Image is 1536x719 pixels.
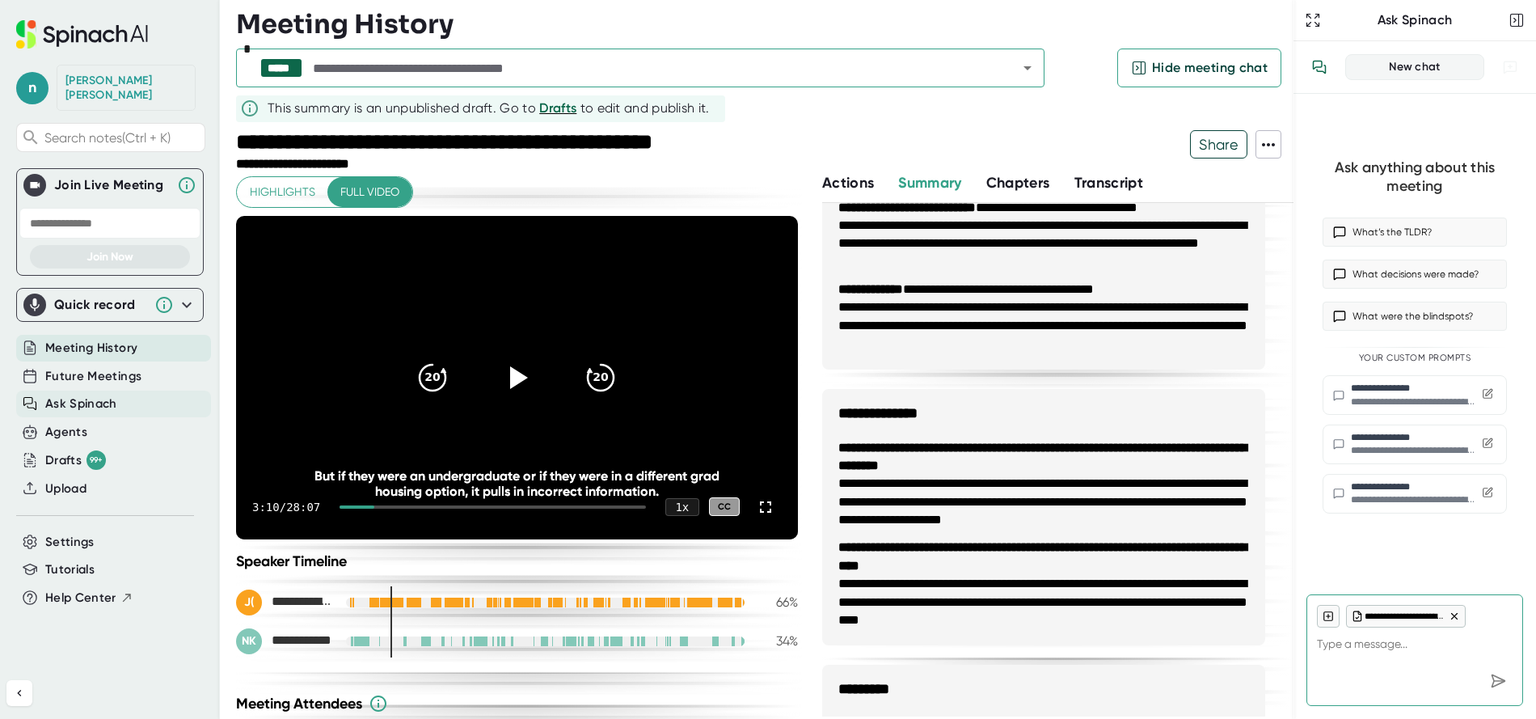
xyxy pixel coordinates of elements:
button: Edit custom prompt [1479,434,1496,455]
div: Speaker Timeline [236,552,798,570]
div: Juliane Schnibbe (she/hers) [236,590,333,615]
div: 66 % [757,594,798,610]
span: Hide meeting chat [1152,58,1268,78]
div: 34 % [757,633,798,649]
div: Ask Spinach [1324,12,1505,28]
button: Drafts 99+ [45,450,106,470]
button: Edit custom prompt [1479,385,1496,405]
button: Future Meetings [45,367,141,386]
button: Edit custom prompt [1479,484,1496,504]
span: Full video [340,182,399,202]
button: Tutorials [45,560,95,579]
span: Highlights [250,182,315,202]
div: 1 x [665,498,699,516]
div: But if they were an undergraduate or if they were in a different grad housing option, it pulls in... [292,468,741,499]
button: What decisions were made? [1323,260,1507,289]
button: View conversation history [1303,51,1336,83]
button: Full video [327,177,412,207]
span: Chapters [986,174,1050,192]
span: n [16,72,49,104]
div: Drafts [45,450,106,470]
div: Join Live Meeting [54,177,169,193]
span: Share [1191,130,1247,159]
button: Upload [45,480,87,498]
span: Drafts [539,100,576,116]
div: Quick record [54,297,146,313]
div: Your Custom Prompts [1323,353,1507,364]
button: Agents [45,423,87,442]
div: Quick record [23,289,196,321]
div: Send message [1483,666,1513,696]
span: Join Now [87,250,133,264]
button: What were the blindspots? [1323,302,1507,331]
div: NK [236,628,262,654]
div: Nicole Kelly [65,74,187,102]
button: Hide meeting chat [1117,49,1281,87]
span: Help Center [45,589,116,607]
span: Search notes (Ctrl + K) [44,130,200,146]
button: Chapters [986,172,1050,194]
span: Actions [822,174,874,192]
button: Actions [822,172,874,194]
button: Open [1016,57,1039,79]
div: CC [709,497,740,516]
button: Meeting History [45,339,137,357]
button: Close conversation sidebar [1505,9,1528,32]
button: Summary [898,172,961,194]
div: New chat [1356,60,1474,74]
img: Join Live Meeting [27,177,43,193]
div: 3:10 / 28:07 [252,501,320,514]
span: Transcript [1074,174,1144,192]
div: Ask anything about this meeting [1323,159,1507,195]
button: Join Now [30,245,190,269]
button: Drafts [539,99,576,118]
div: 99+ [87,450,106,470]
button: Collapse sidebar [6,680,32,706]
button: Settings [45,533,95,552]
button: Ask Spinach [45,395,117,413]
span: Summary [898,174,961,192]
button: Transcript [1074,172,1144,194]
button: Expand to Ask Spinach page [1302,9,1324,32]
h3: Meeting History [236,9,454,40]
div: Join Live MeetingJoin Live Meeting [23,169,196,201]
button: Share [1190,130,1247,159]
button: What’s the TLDR? [1323,218,1507,247]
div: J( [236,590,262,615]
div: Meeting Attendees [236,694,802,713]
div: This summary is an unpublished draft. Go to to edit and publish it. [268,99,710,118]
button: Highlights [237,177,328,207]
button: Help Center [45,589,133,607]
